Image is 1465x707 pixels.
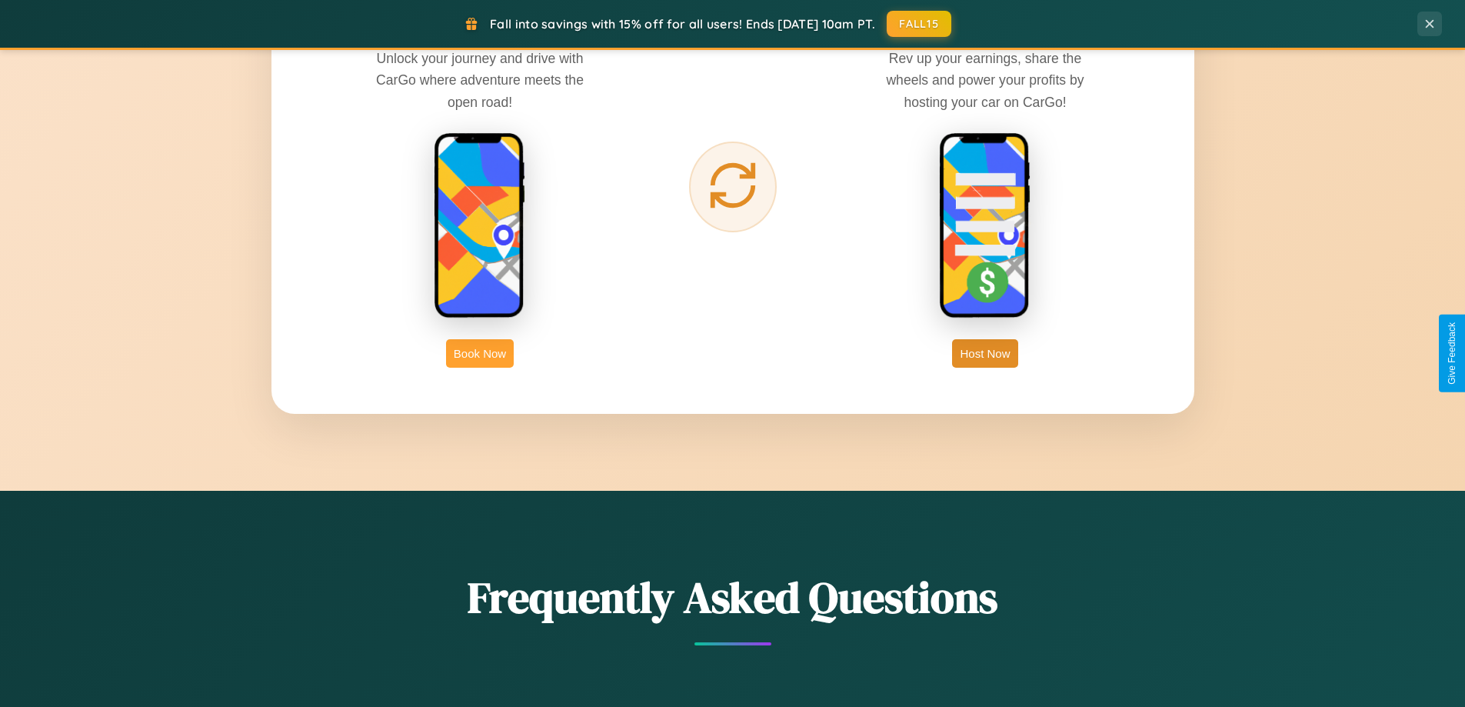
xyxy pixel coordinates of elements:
p: Rev up your earnings, share the wheels and power your profits by hosting your car on CarGo! [870,48,1100,112]
button: Host Now [952,339,1017,368]
p: Unlock your journey and drive with CarGo where adventure meets the open road! [365,48,595,112]
button: FALL15 [887,11,951,37]
img: rent phone [434,132,526,320]
button: Book Now [446,339,514,368]
div: Give Feedback [1447,322,1457,385]
span: Fall into savings with 15% off for all users! Ends [DATE] 10am PT. [490,16,875,32]
h2: Frequently Asked Questions [271,568,1194,627]
img: host phone [939,132,1031,320]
